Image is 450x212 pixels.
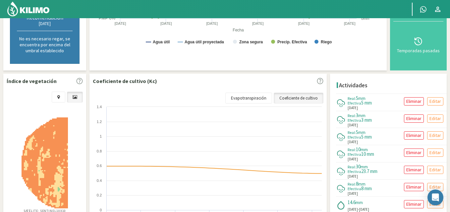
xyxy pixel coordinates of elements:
[225,93,272,104] a: Evapotranspiración
[404,114,424,123] button: Eliminar
[427,114,443,123] button: Editar
[274,93,323,104] a: Coeficiente de cultivo
[252,21,264,25] text: [DATE]
[97,193,102,197] text: 0.2
[404,166,424,174] button: Eliminar
[97,105,102,109] text: 1.4
[356,146,361,152] span: 10
[406,200,422,208] p: Eliminar
[356,129,358,135] span: 5
[395,48,441,53] div: Temporadas pasadas
[22,117,68,208] img: 06caae3c-8d5a-4c9c-9755-bbf396abb4e1_-_sentinel_-_2025-08-11.png
[356,199,363,205] span: mm
[348,139,358,145] span: [DATE]
[17,21,73,26] div: [DATE]
[233,28,244,32] text: Fecha
[361,151,374,157] span: 10 mm
[427,183,443,191] button: Editar
[358,181,366,187] span: mm
[348,182,356,187] span: Real:
[348,169,361,174] span: Efectiva
[393,21,443,67] button: Temporadas pasadas
[348,152,361,157] span: Efectiva
[361,117,372,123] span: 3 mm
[429,115,441,122] p: Editar
[358,129,366,135] span: mm
[427,131,443,140] button: Editar
[356,181,358,187] span: 8
[427,97,443,106] button: Editar
[348,147,356,152] span: Real:
[348,122,358,128] span: [DATE]
[185,40,224,44] text: Agua útil proyectada
[406,149,422,156] p: Eliminar
[356,163,361,170] span: 30
[348,164,356,169] span: Real:
[361,185,372,191] span: 8 mm
[100,208,102,212] text: 0
[404,200,424,208] button: Eliminar
[359,207,369,212] span: [DATE]
[160,21,172,25] text: [DATE]
[97,120,102,124] text: 1.2
[348,191,358,196] span: [DATE]
[406,166,422,174] p: Eliminar
[404,131,424,140] button: Eliminar
[348,174,358,179] span: [DATE]
[277,40,307,44] text: Precip. Efectiva
[427,190,443,205] div: Open Intercom Messenger
[348,113,356,118] span: Real:
[429,132,441,139] p: Editar
[429,183,441,191] p: Editar
[429,98,441,105] p: Editar
[429,166,441,174] p: Editar
[361,100,372,106] span: 5 mm
[97,149,102,153] text: 0.8
[406,132,422,139] p: Eliminar
[339,82,367,89] h4: Actividades
[358,112,366,118] span: mm
[115,21,126,25] text: [DATE]
[321,40,332,44] text: Riego
[206,21,218,25] text: [DATE]
[356,112,358,118] span: 3
[406,183,422,191] p: Eliminar
[406,98,422,105] p: Eliminar
[348,96,356,101] span: Real:
[427,166,443,174] button: Editar
[404,97,424,106] button: Eliminar
[427,148,443,157] button: Editar
[97,164,102,168] text: 0.6
[348,101,361,106] span: Efectiva
[7,77,57,85] p: Índice de vegetación
[348,186,361,191] span: Efectiva
[348,130,356,135] span: Real:
[356,95,358,101] span: 5
[100,134,102,138] text: 1
[427,200,443,208] button: Editar
[97,179,102,183] text: 0.4
[358,95,366,101] span: mm
[404,183,424,191] button: Eliminar
[361,164,368,170] span: mm
[348,135,361,140] span: Efectiva
[361,147,368,152] span: mm
[348,199,356,205] span: 14.6
[344,21,356,25] text: [DATE]
[239,40,263,44] text: Zona segura
[348,118,361,123] span: Efectiva
[153,40,170,44] text: Agua útil
[406,115,422,122] p: Eliminar
[361,17,369,21] text: 0mm
[93,77,157,85] p: Coeficiente de cultivo (Kc)
[361,168,377,174] span: 23.7 mm
[348,105,358,111] span: [DATE]
[298,21,309,25] text: [DATE]
[348,156,358,162] span: [DATE]
[7,1,50,17] img: Kilimo
[358,207,359,212] span: -
[361,134,372,140] span: 5 mm
[429,149,441,156] p: Editar
[404,148,424,157] button: Eliminar
[17,36,73,54] p: No es necesario regar, se encuentra por encima del umbral establecido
